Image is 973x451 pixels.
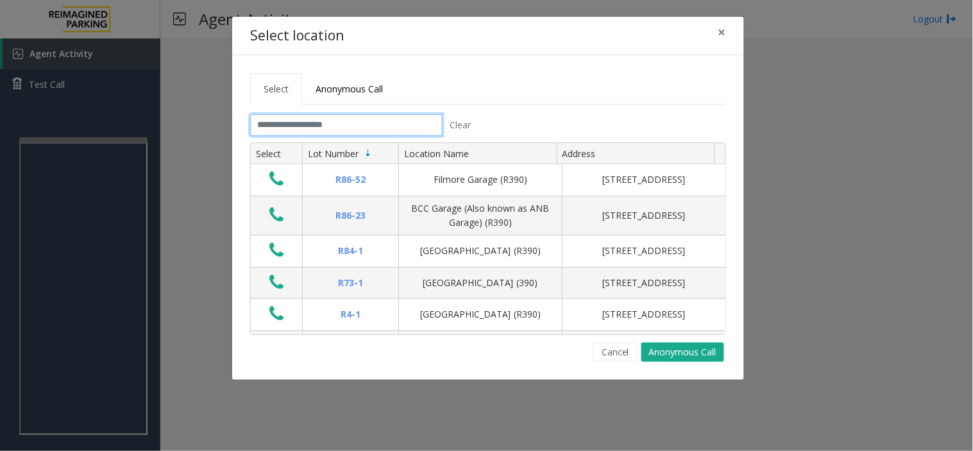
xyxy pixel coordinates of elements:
[407,201,554,230] div: BCC Garage (Also known as ANB Garage) (R390)
[407,276,554,290] div: [GEOGRAPHIC_DATA] (390)
[570,208,718,223] div: [STREET_ADDRESS]
[570,276,718,290] div: [STREET_ADDRESS]
[641,343,724,362] button: Anonymous Call
[310,173,391,187] div: R86-52
[251,143,302,165] th: Select
[407,307,554,321] div: [GEOGRAPHIC_DATA] (R390)
[570,307,718,321] div: [STREET_ADDRESS]
[310,276,391,290] div: R73-1
[264,83,289,95] span: Select
[563,148,596,160] span: Address
[407,244,554,258] div: [GEOGRAPHIC_DATA] (R390)
[310,307,391,321] div: R4-1
[407,173,554,187] div: Filmore Garage (R390)
[250,26,344,46] h4: Select location
[593,343,638,362] button: Cancel
[709,17,735,48] button: Close
[570,244,718,258] div: [STREET_ADDRESS]
[316,83,383,95] span: Anonymous Call
[404,148,469,160] span: Location Name
[308,148,359,160] span: Lot Number
[443,114,478,136] button: Clear
[718,23,726,41] span: ×
[310,244,391,258] div: R84-1
[363,148,373,158] span: Sortable
[570,173,718,187] div: [STREET_ADDRESS]
[310,208,391,223] div: R86-23
[251,143,725,334] div: Data table
[250,73,726,105] ul: Tabs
